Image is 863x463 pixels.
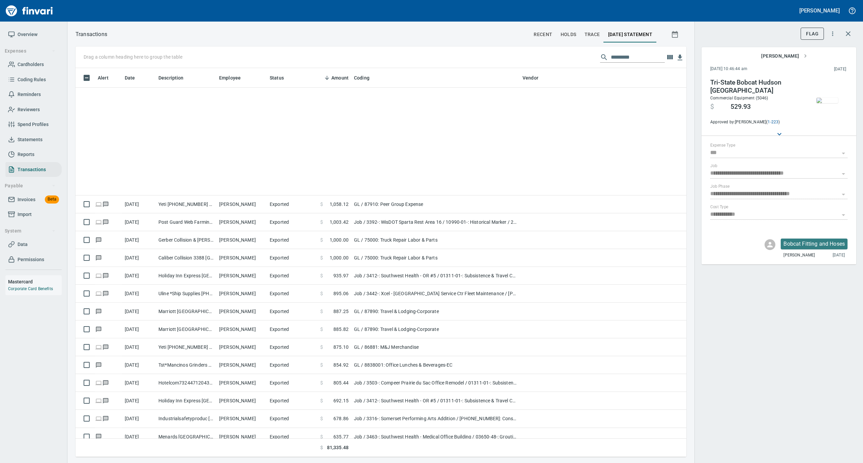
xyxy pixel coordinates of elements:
td: [PERSON_NAME] [216,338,267,356]
span: $ [320,290,323,297]
span: Coding [354,74,369,82]
span: Has messages [95,363,102,367]
span: $ [320,397,323,404]
button: Expenses [2,45,58,57]
span: Reminders [18,90,41,99]
td: Gerber Collision & [PERSON_NAME] WI [156,231,216,249]
p: Bobcat Fitting and Hoses [783,240,845,248]
span: Has messages [102,345,109,349]
span: Online transaction [95,202,102,206]
td: Uline *Ship Supplies [PHONE_NUMBER] [GEOGRAPHIC_DATA] [156,285,216,303]
a: Reminders [5,87,62,102]
span: Has messages [95,255,102,260]
td: [DATE] [122,303,156,320]
span: 529.93 [731,103,751,111]
td: Job / 3412-: Southwest Health - OR #5 / 01311-01-: Subsistence & Travel CM/GC / 8: Indirects [351,267,520,285]
td: [DATE] [122,356,156,374]
span: Alert [98,74,117,82]
span: Status [270,74,293,82]
td: Job / 3316-: Somerset Performing Arts Addition / [PHONE_NUMBER]: Consumable CM/GC / 8: Indirects [351,410,520,428]
button: [PERSON_NAME] [798,5,841,16]
td: [PERSON_NAME] [216,195,267,213]
td: Job / 3442-: Xcel - [GEOGRAPHIC_DATA] Service Ctr Fleet Maintenance / [PHONE_NUMBER]: Consumable ... [351,285,520,303]
a: Reviewers [5,102,62,117]
a: Data [5,237,62,252]
td: Exported [267,356,318,374]
td: [DATE] [122,195,156,213]
button: More [825,26,840,41]
td: [PERSON_NAME] [216,249,267,267]
td: Job / 3412-: Southwest Health - OR #5 / 01311-01-: Subsistence & Travel CM/GC / 8: Indirects [351,392,520,410]
label: Expense Type [710,144,735,148]
span: 885.82 [333,326,349,333]
span: Has messages [102,202,109,206]
span: $ [320,237,323,243]
td: GL / 75000: Truck Repair Labor & Parts [351,249,520,267]
span: Expenses [5,47,56,55]
td: [DATE] [122,267,156,285]
a: Finvari [4,3,55,19]
span: 875.10 [333,344,349,350]
span: $ [320,254,323,261]
label: Job Phase [710,185,730,189]
span: Online transaction [95,220,102,224]
td: [DATE] [122,285,156,303]
span: $ [320,219,323,225]
span: 935.97 [333,272,349,279]
span: Date [125,74,144,82]
td: Exported [267,249,318,267]
span: Overview [18,30,37,39]
td: Hotelcom73244712043463 [DOMAIN_NAME] WA [156,374,216,392]
span: Statements [18,135,42,144]
span: Approved by: [PERSON_NAME] ( ) [710,119,802,126]
td: [DATE] [122,249,156,267]
td: Exported [267,267,318,285]
button: Flag [801,28,824,40]
span: 635.77 [333,433,349,440]
span: 81,335.48 [327,444,349,451]
span: $ [320,272,323,279]
span: Cardholders [18,60,44,69]
td: Menards [GEOGRAPHIC_DATA] [GEOGRAPHIC_DATA] [GEOGRAPHIC_DATA] [GEOGRAPHIC_DATA] [156,428,216,446]
span: Has messages [102,220,109,224]
h6: Mastercard [8,278,62,285]
td: Exported [267,285,318,303]
td: [PERSON_NAME] [216,231,267,249]
a: Statements [5,132,62,147]
td: Exported [267,374,318,392]
td: [PERSON_NAME] [216,213,267,231]
button: Download table [675,53,685,63]
span: $ [710,103,714,111]
span: Description [158,74,192,82]
span: Online transaction [95,291,102,296]
span: 692.15 [333,397,349,404]
span: $ [320,362,323,368]
span: 895.06 [333,290,349,297]
td: [PERSON_NAME] [216,285,267,303]
span: Vendor [523,74,538,82]
td: [PERSON_NAME] [216,374,267,392]
td: Exported [267,303,318,320]
span: Has messages [102,398,109,403]
td: Exported [267,231,318,249]
td: Caliber Collision 3388 [GEOGRAPHIC_DATA] [GEOGRAPHIC_DATA] [156,249,216,267]
td: Yeti [PHONE_NUMBER] 5123949384 DE [156,195,216,213]
a: Import [5,207,62,222]
span: $ [320,379,323,386]
a: Transactions [5,162,62,177]
span: 805.44 [333,379,349,386]
td: Exported [267,392,318,410]
td: Industrialsafetyproduc [GEOGRAPHIC_DATA] [GEOGRAPHIC_DATA] [156,410,216,428]
span: Online transaction [95,380,102,385]
img: receipts%2Fmarketjohnson%2F2025-09-18%2FE4WTSSWCEgZvAjcMvcCQuzcO6VS2__HehbyCtkIsK6vWDRmWtp_thumb.jpg [816,98,838,103]
td: Post Guard Web Farmington Hi [GEOGRAPHIC_DATA] [156,213,216,231]
span: Coding Rules [18,75,46,84]
h5: [PERSON_NAME] [799,7,840,14]
td: Marriott [GEOGRAPHIC_DATA] Upto [GEOGRAPHIC_DATA] [GEOGRAPHIC_DATA] [156,320,216,338]
span: Description [158,74,184,82]
span: Invoices [18,195,35,204]
a: Coding Rules [5,72,62,87]
span: Has messages [102,380,109,385]
td: [DATE] [122,392,156,410]
span: trace [585,30,600,39]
